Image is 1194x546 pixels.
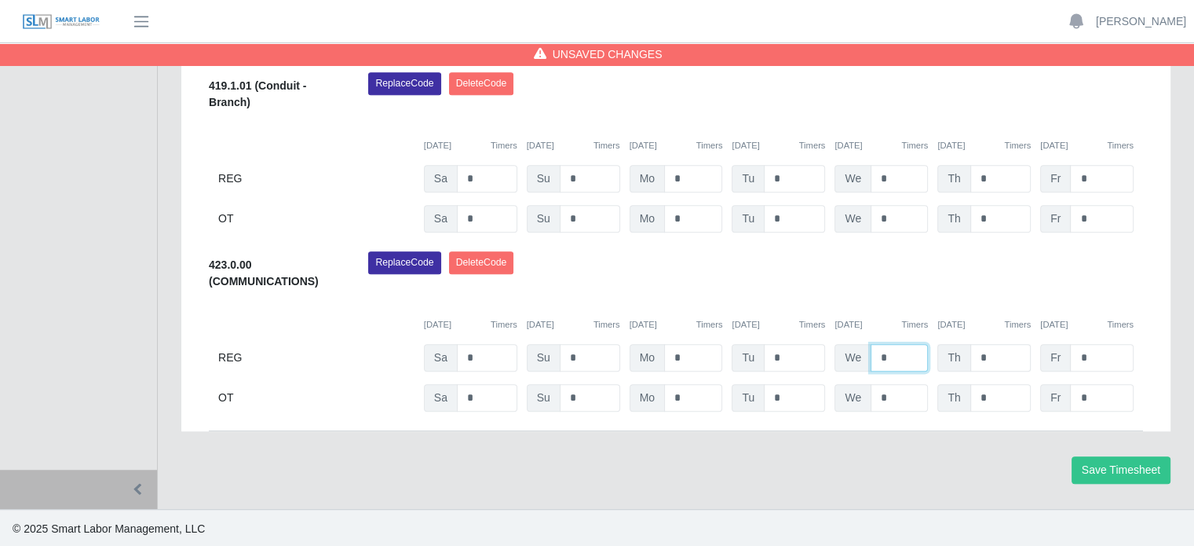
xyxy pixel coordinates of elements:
span: Mo [630,205,665,233]
span: Su [527,384,560,412]
div: [DATE] [630,318,723,332]
span: Su [527,165,560,192]
span: Sa [424,165,458,192]
button: DeleteCode [449,72,514,94]
span: Th [937,344,970,372]
div: [DATE] [424,139,517,152]
b: 423.0.00 (COMMUNICATIONS) [209,258,319,288]
button: Timers [1107,318,1134,332]
b: 419.1.01 (Conduit - Branch) [209,79,306,108]
div: [DATE] [732,139,825,152]
span: We [834,384,871,412]
div: [DATE] [527,318,620,332]
span: Fr [1040,205,1071,233]
span: Fr [1040,165,1071,192]
span: Fr [1040,384,1071,412]
span: Su [527,205,560,233]
div: [DATE] [937,139,1031,152]
button: Timers [799,318,826,332]
button: Timers [696,139,723,152]
div: OT [218,205,414,233]
span: Tu [732,205,765,233]
button: Timers [1004,139,1031,152]
span: Fr [1040,344,1071,372]
a: [PERSON_NAME] [1096,13,1186,30]
div: [DATE] [630,139,723,152]
span: Sa [424,384,458,412]
button: Timers [1004,318,1031,332]
div: [DATE] [732,318,825,332]
span: Th [937,205,970,233]
div: [DATE] [527,139,620,152]
div: [DATE] [1040,139,1134,152]
div: OT [218,384,414,412]
button: Timers [593,139,620,152]
button: Timers [901,139,928,152]
button: Timers [696,318,723,332]
button: ReplaceCode [368,72,440,94]
div: [DATE] [937,318,1031,332]
span: Th [937,384,970,412]
div: [DATE] [424,318,517,332]
span: Mo [630,384,665,412]
button: Timers [491,318,517,332]
div: REG [218,344,414,372]
button: Timers [491,139,517,152]
img: SLM Logo [22,13,100,31]
div: [DATE] [1040,318,1134,332]
div: [DATE] [834,318,928,332]
button: Timers [799,139,826,152]
button: Timers [593,318,620,332]
span: Sa [424,344,458,372]
button: Timers [1107,139,1134,152]
span: Sa [424,205,458,233]
span: Tu [732,344,765,372]
span: Tu [732,384,765,412]
span: Mo [630,344,665,372]
div: REG [218,165,414,192]
span: Th [937,165,970,192]
div: [DATE] [834,139,928,152]
span: We [834,165,871,192]
span: We [834,344,871,372]
span: Unsaved Changes [553,46,663,62]
span: Mo [630,165,665,192]
span: © 2025 Smart Labor Management, LLC [13,522,205,535]
button: ReplaceCode [368,251,440,273]
button: Timers [901,318,928,332]
button: Save Timesheet [1072,456,1170,484]
span: Su [527,344,560,372]
span: We [834,205,871,233]
button: DeleteCode [449,251,514,273]
span: Tu [732,165,765,192]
